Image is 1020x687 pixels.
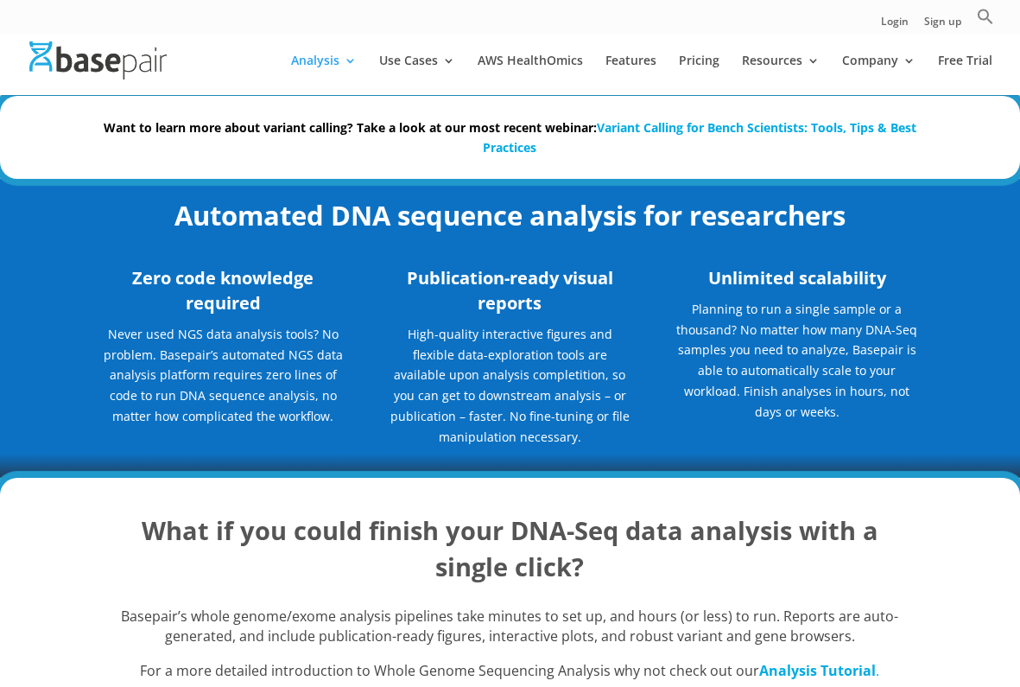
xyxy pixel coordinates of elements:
a: Features [605,54,656,95]
strong: What if you could finish your DNA-Seq data analysis with a single click? [142,513,878,583]
a: Resources [742,54,820,95]
strong: Automated DNA sequence analysis for researchers [174,197,846,233]
a: Analysis Tutorial. [759,661,879,680]
h3: Zero code knowledge required [102,265,344,324]
a: Company [842,54,915,95]
svg: Search [977,8,994,25]
strong: Want to learn more about variant calling? Take a look at our most recent webinar: [104,119,916,156]
p: Planning to run a single sample or a thousand? No matter how many DNA-Seq samples you need to ana... [676,299,918,423]
a: Login [881,16,909,35]
p: Basepair’s whole genome/exome analysis pipelines take minutes to set up, and hours (or less) to r... [102,607,918,662]
a: AWS HealthOmics [478,54,583,95]
a: Free Trial [938,54,992,95]
p: Never used NGS data analysis tools? No problem. Basepair’s automated NGS data analysis platform r... [102,324,344,439]
a: Analysis [291,54,357,95]
h3: Publication-ready visual reports [389,265,630,324]
a: Search Icon Link [977,8,994,35]
img: Basepair [29,41,167,79]
a: Pricing [679,54,719,95]
a: Sign up [924,16,961,35]
p: For a more detailed introduction to Whole Genome Sequencing Analysis why not check out our [102,661,918,682]
a: Use Cases [379,54,455,95]
p: High-quality interactive figures and flexible data-exploration tools are available upon analysis ... [389,324,630,448]
h3: Unlimited scalability [676,265,918,299]
strong: Analysis Tutorial [759,661,876,680]
a: Variant Calling for Bench Scientists: Tools, Tips & Best Practices [483,119,916,156]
